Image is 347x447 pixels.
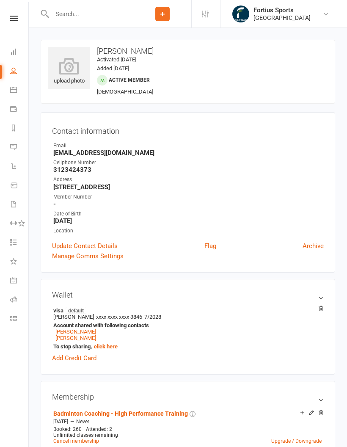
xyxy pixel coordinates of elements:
a: Archive [303,241,324,251]
a: Add Credit Card [52,353,96,363]
span: xxxx xxxx xxxx 3846 [96,314,142,320]
a: Manage Comms Settings [52,251,124,261]
strong: To stop sharing, [53,343,319,350]
div: upload photo [48,58,90,86]
div: Member Number [53,193,324,201]
a: Payments [10,100,29,119]
a: Update Contact Details [52,241,118,251]
h3: Membership [52,392,324,401]
div: Date of Birth [53,210,324,218]
span: Booked: 260 [53,426,82,432]
a: Roll call kiosk mode [10,291,29,310]
h3: Contact information [52,124,324,135]
a: [PERSON_NAME] [55,335,96,341]
time: Added [DATE] [97,65,129,72]
div: Location [53,227,324,235]
span: Unlimited classes remaining [53,432,118,438]
a: Class kiosk mode [10,310,29,329]
strong: - [53,200,324,208]
div: Fortius Sports [253,6,311,14]
a: Flag [204,241,216,251]
div: [GEOGRAPHIC_DATA] [253,14,311,22]
div: — [51,418,324,425]
input: Search... [50,8,134,20]
a: Dashboard [10,43,29,62]
strong: 3123424373 [53,166,324,174]
span: Active member [109,77,150,83]
a: click here [94,343,118,350]
a: Calendar [10,81,29,100]
a: [PERSON_NAME] [55,328,96,335]
h3: [PERSON_NAME] [48,47,328,55]
time: Activated [DATE] [97,56,136,63]
strong: visa [53,307,319,314]
strong: Account shared with following contacts [53,322,319,328]
li: [PERSON_NAME] [52,306,324,351]
a: General attendance kiosk mode [10,272,29,291]
strong: [STREET_ADDRESS] [53,183,324,191]
span: default [66,307,86,314]
div: Address [53,176,324,184]
strong: [EMAIL_ADDRESS][DOMAIN_NAME] [53,149,324,157]
a: What's New [10,253,29,272]
span: 7/2028 [144,314,161,320]
a: Cancel membership [53,438,99,444]
span: Never [76,419,89,425]
a: Badminton Coaching - High Performance Training [53,410,188,417]
span: Attended: 2 [86,426,112,432]
span: [DATE] [53,419,68,425]
img: thumb_image1743802567.png [232,6,249,22]
div: Cellphone Number [53,159,324,167]
span: [DEMOGRAPHIC_DATA] [97,88,153,95]
strong: [DATE] [53,217,324,225]
div: Email [53,142,324,150]
h3: Wallet [52,290,324,299]
a: People [10,62,29,81]
a: Upgrade / Downgrade [271,438,322,444]
a: Reports [10,119,29,138]
a: Product Sales [10,177,29,196]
